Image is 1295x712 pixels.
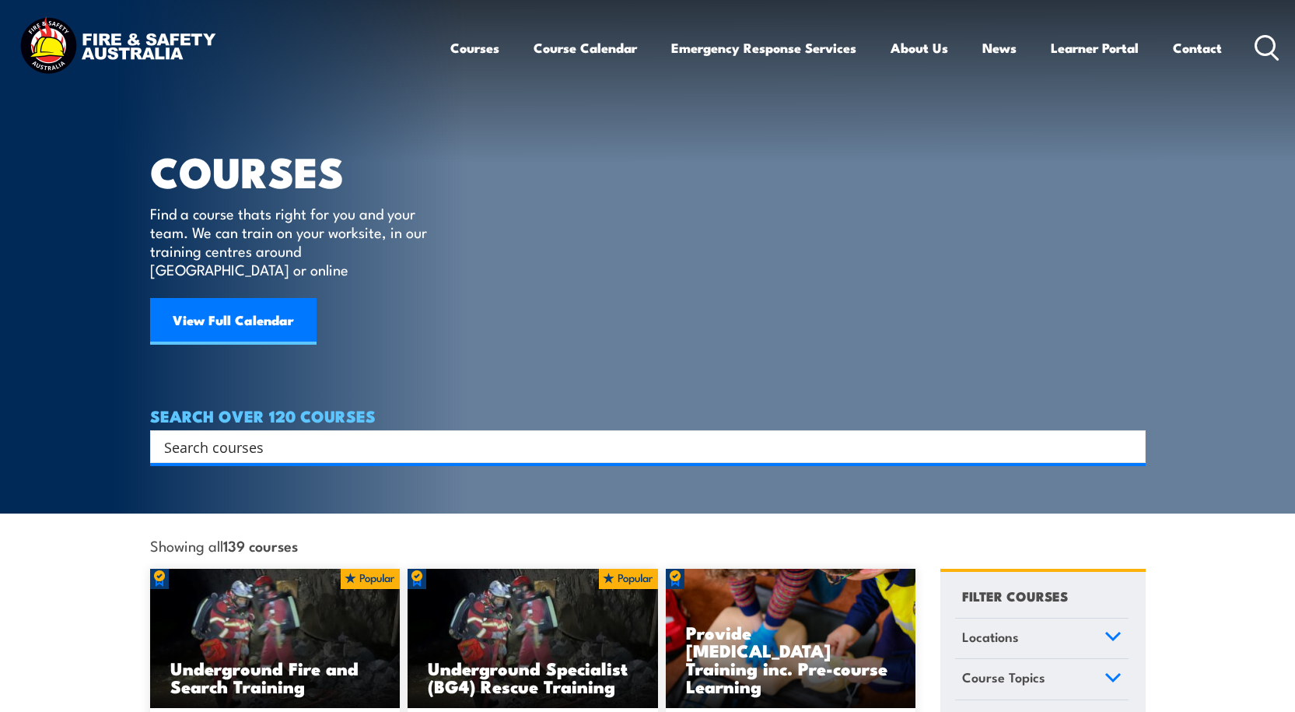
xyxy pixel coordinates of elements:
[1118,436,1140,458] button: Search magnifier button
[962,585,1068,606] h4: FILTER COURSES
[150,569,401,709] img: Underground mine rescue
[666,569,916,709] img: Low Voltage Rescue and Provide CPR
[150,204,434,279] p: Find a course thats right for you and your team. We can train on your worksite, in our training c...
[150,569,401,709] a: Underground Fire and Search Training
[686,623,896,695] h3: Provide [MEDICAL_DATA] Training inc. Pre-course Learning
[408,569,658,709] img: Underground mine rescue
[955,659,1129,700] a: Course Topics
[223,535,298,556] strong: 139 courses
[408,569,658,709] a: Underground Specialist (BG4) Rescue Training
[982,27,1017,68] a: News
[534,27,637,68] a: Course Calendar
[962,626,1019,647] span: Locations
[150,537,298,553] span: Showing all
[666,569,916,709] a: Provide [MEDICAL_DATA] Training inc. Pre-course Learning
[150,407,1146,424] h4: SEARCH OVER 120 COURSES
[1051,27,1139,68] a: Learner Portal
[450,27,499,68] a: Courses
[150,153,450,189] h1: COURSES
[150,298,317,345] a: View Full Calendar
[164,435,1111,458] input: Search input
[170,659,380,695] h3: Underground Fire and Search Training
[962,667,1045,688] span: Course Topics
[671,27,856,68] a: Emergency Response Services
[891,27,948,68] a: About Us
[1173,27,1222,68] a: Contact
[428,659,638,695] h3: Underground Specialist (BG4) Rescue Training
[955,619,1129,659] a: Locations
[167,436,1115,458] form: Search form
